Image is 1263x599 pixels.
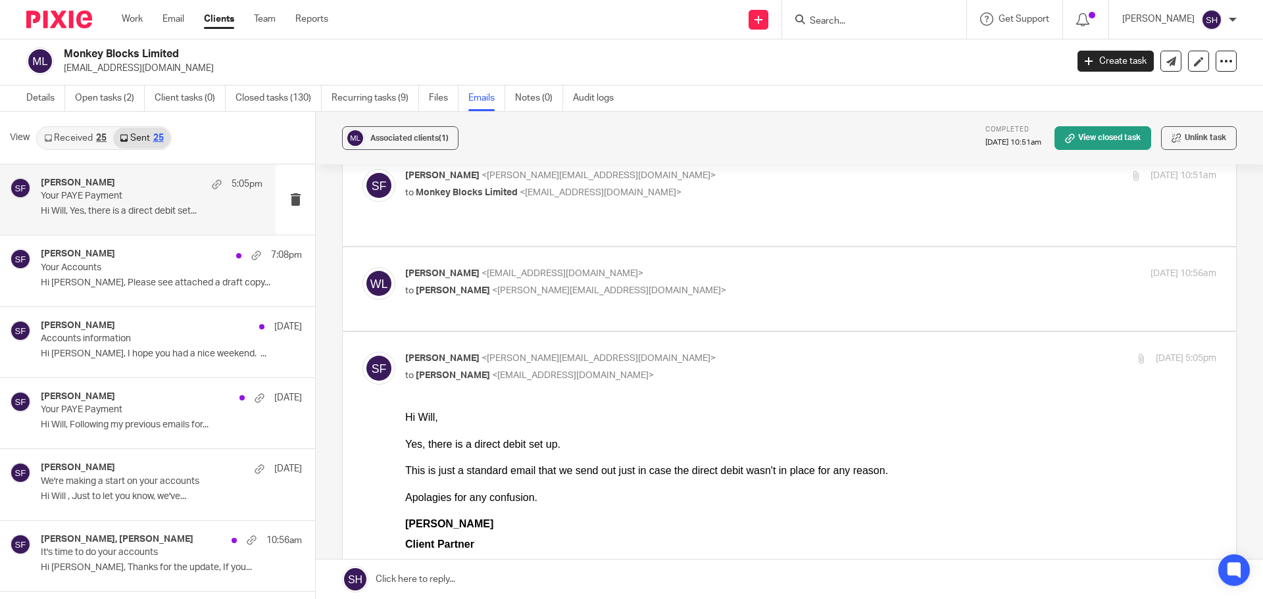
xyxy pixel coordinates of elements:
[41,534,193,545] h4: [PERSON_NAME], [PERSON_NAME]
[9,554,811,567] p: Following my previous emails for your director payroll, this months payroll has been submitted.
[26,85,65,111] a: Details
[1151,267,1216,281] p: [DATE] 10:56am
[254,12,276,26] a: Team
[985,126,1029,133] span: Completed
[26,250,99,261] a: Book a meeting
[41,391,115,402] h4: [PERSON_NAME]
[314,270,362,325] img: A blue and white shield with green text AI-generated content may be incorrect.
[41,491,302,502] p: Hi Will , Just to let you know, we've...
[416,371,490,380] span: [PERSON_NAME]
[808,16,927,28] input: Search
[26,47,54,75] img: svg%3E
[170,515,400,525] a: [PERSON_NAME][EMAIL_ADDRESS][DOMAIN_NAME]
[96,133,107,143] div: 25
[41,191,218,202] p: Your PAYE Payment
[235,85,322,111] a: Closed tasks (130)
[1161,126,1237,150] button: Unlink task
[10,131,30,145] span: View
[295,12,328,26] a: Reports
[204,12,234,26] a: Clients
[64,62,1058,75] p: [EMAIL_ADDRESS][DOMAIN_NAME]
[985,137,1041,148] p: [DATE] 10:51am
[439,134,449,142] span: (1)
[492,286,726,295] span: <[PERSON_NAME][EMAIL_ADDRESS][DOMAIN_NAME]>
[482,171,716,180] span: <[PERSON_NAME][EMAIL_ADDRESS][DOMAIN_NAME]>
[416,188,518,197] span: Monkey Blocks Limited
[492,371,654,380] span: <[EMAIL_ADDRESS][DOMAIN_NAME]>
[10,249,31,270] img: svg%3E
[405,354,480,363] span: [PERSON_NAME]
[429,85,458,111] a: Files
[122,12,143,26] a: Work
[155,85,226,111] a: Client tasks (0)
[162,12,184,26] a: Email
[1054,126,1151,150] a: View closed task
[370,134,449,142] span: Associated clients
[41,178,115,189] h4: [PERSON_NAME]
[332,85,419,111] a: Recurring tasks (9)
[24,229,109,241] a: [DOMAIN_NAME]
[262,270,311,325] img: A blue and white logo AI-generated content may be incorrect.
[1151,169,1216,183] p: [DATE] 10:51am
[416,286,490,295] span: [PERSON_NAME]
[342,126,458,150] button: Associated clients(1)
[274,391,302,404] p: [DATE]
[573,85,624,111] a: Audit logs
[10,391,31,412] img: svg%3E
[10,534,31,555] img: svg%3E
[520,188,681,197] span: <[EMAIL_ADDRESS][DOMAIN_NAME]>
[1201,9,1222,30] img: svg%3E
[405,269,480,278] span: [PERSON_NAME]
[405,171,480,180] span: [PERSON_NAME]
[362,267,395,300] img: svg%3E
[274,320,302,333] p: [DATE]
[482,354,716,363] span: <[PERSON_NAME][EMAIL_ADDRESS][DOMAIN_NAME]>
[41,476,250,487] p: We're making a start on your accounts
[171,272,259,325] img: A blue and yellow circle with white text AI-generated content may be incorrect.
[1156,352,1216,366] p: [DATE] 5:05pm
[266,534,302,547] p: 10:56am
[120,272,168,325] img: A black and white logo AI-generated content may be incorrect.
[26,11,92,28] img: Pixie
[41,277,302,289] p: Hi [PERSON_NAME], Please see attached a draft copy...
[232,178,262,191] p: 5:05pm
[75,85,145,111] a: Open tasks (2)
[41,404,250,416] p: Your PAYE Payment
[41,320,115,331] h4: [PERSON_NAME]
[41,333,250,345] p: Accounts information
[1077,51,1154,72] a: Create task
[468,85,505,111] a: Emails
[64,47,859,61] h2: Monkey Blocks Limited
[274,462,302,475] p: [DATE]
[41,419,302,431] p: Hi Will, Following my previous emails for...
[10,462,31,483] img: svg%3E
[362,169,395,202] img: svg%3E
[345,128,365,148] img: svg%3E
[22,209,287,220] a: [PERSON_NAME][EMAIL_ADDRESS][DOMAIN_NAME]
[10,178,31,199] img: svg%3E
[405,371,414,380] span: to
[41,462,115,473] h4: [PERSON_NAME]
[482,269,643,278] span: <[EMAIL_ADDRESS][DOMAIN_NAME]>
[271,249,302,262] p: 7:08pm
[41,562,302,573] p: Hi [PERSON_NAME], Thanks for the update, If you...
[9,581,811,594] p: The amount is £94.57 and this is due for payment by the 22nd of this month.
[10,320,31,341] img: svg%3E
[41,249,115,260] h4: [PERSON_NAME]
[41,206,262,217] p: Hi Will, Yes, there is a direct debit set...
[41,262,250,274] p: Your Accounts
[999,14,1049,24] span: Get Support
[41,547,250,558] p: It's time to do your accounts
[113,128,170,149] a: Sent25
[515,85,563,111] a: Notes (0)
[1122,12,1195,26] p: [PERSON_NAME]
[405,188,414,197] span: to
[9,527,811,540] p: Hi Will,
[41,348,302,360] p: Hi [PERSON_NAME], I hope you had a nice weekend. ...
[153,133,164,143] div: 25
[405,286,414,295] span: to
[37,128,113,149] a: Received25
[362,352,395,385] img: svg%3E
